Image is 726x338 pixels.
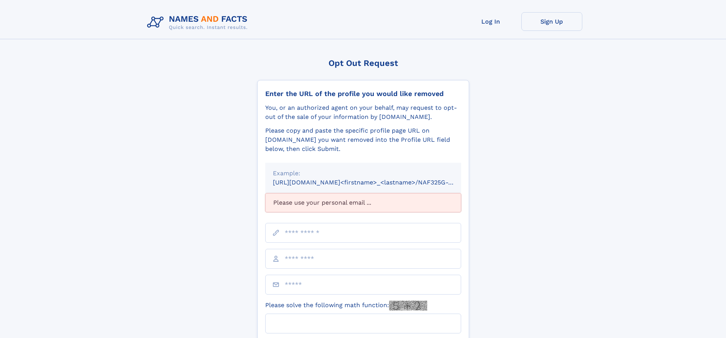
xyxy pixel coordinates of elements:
div: Opt Out Request [257,58,469,68]
a: Sign Up [521,12,582,31]
small: [URL][DOMAIN_NAME]<firstname>_<lastname>/NAF325G-xxxxxxxx [273,179,476,186]
label: Please solve the following math function: [265,301,427,311]
div: Please copy and paste the specific profile page URL on [DOMAIN_NAME] you want removed into the Pr... [265,126,461,154]
div: Example: [273,169,454,178]
div: Enter the URL of the profile you would like removed [265,90,461,98]
a: Log In [460,12,521,31]
img: Logo Names and Facts [144,12,254,33]
div: You, or an authorized agent on your behalf, may request to opt-out of the sale of your informatio... [265,103,461,122]
div: Please use your personal email ... [265,193,461,212]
